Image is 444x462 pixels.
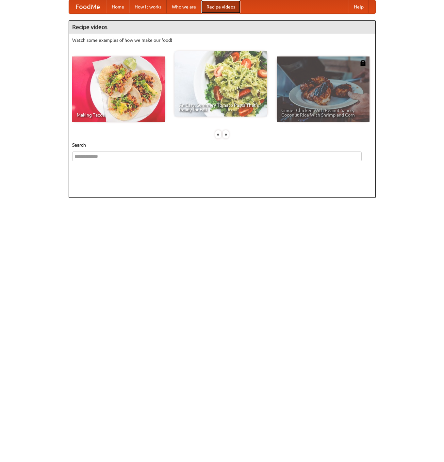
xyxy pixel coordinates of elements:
a: Who we are [167,0,201,13]
h5: Search [72,142,372,148]
img: 483408.png [360,60,366,66]
h4: Recipe videos [69,21,375,34]
a: Recipe videos [201,0,240,13]
a: An Easy, Summery Tomato Pasta That's Ready for Fall [174,51,267,117]
span: An Easy, Summery Tomato Pasta That's Ready for Fall [179,103,263,112]
p: Watch some examples of how we make our food! [72,37,372,43]
a: Home [107,0,129,13]
div: « [215,130,221,138]
a: FoodMe [69,0,107,13]
div: » [223,130,229,138]
span: Making Tacos [77,113,160,117]
a: Help [349,0,369,13]
a: Making Tacos [72,56,165,122]
a: How it works [129,0,167,13]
